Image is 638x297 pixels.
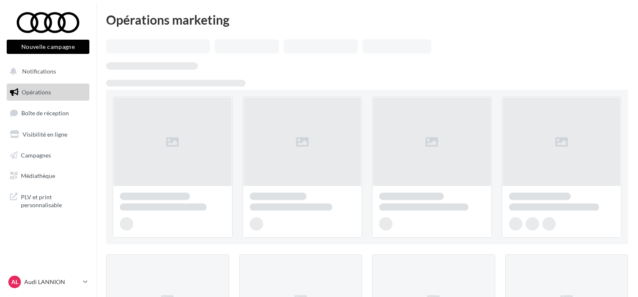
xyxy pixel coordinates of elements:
span: Opérations [22,89,51,96]
span: Notifications [22,68,56,75]
a: Visibilité en ligne [5,126,91,143]
a: Campagnes [5,147,91,164]
a: Opérations [5,84,91,101]
div: Opérations marketing [106,13,628,26]
span: Campagnes [21,151,51,158]
button: Nouvelle campagne [7,40,89,54]
p: Audi LANNION [24,278,80,286]
span: PLV et print personnalisable [21,191,86,209]
a: Boîte de réception [5,104,91,122]
a: AL Audi LANNION [7,274,89,290]
span: Boîte de réception [21,109,69,117]
span: AL [11,278,18,286]
button: Notifications [5,63,88,80]
span: Médiathèque [21,172,55,179]
a: Médiathèque [5,167,91,185]
span: Visibilité en ligne [23,131,67,138]
a: PLV et print personnalisable [5,188,91,213]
